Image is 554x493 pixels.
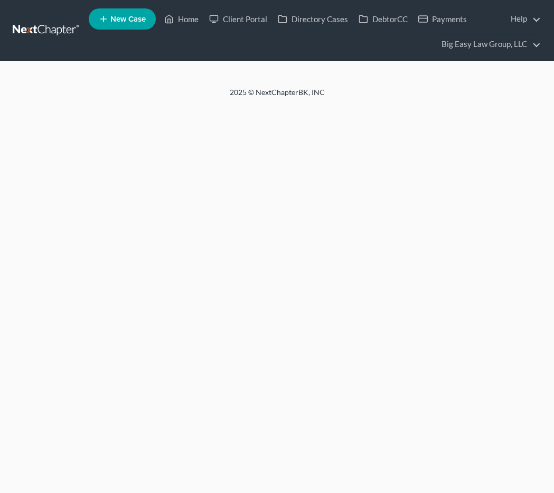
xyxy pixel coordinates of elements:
[413,10,472,29] a: Payments
[436,35,541,54] a: Big Easy Law Group, LLC
[89,8,156,30] new-legal-case-button: New Case
[353,10,413,29] a: DebtorCC
[24,87,531,106] div: 2025 © NextChapterBK, INC
[273,10,353,29] a: Directory Cases
[505,10,541,29] a: Help
[204,10,273,29] a: Client Portal
[159,10,204,29] a: Home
